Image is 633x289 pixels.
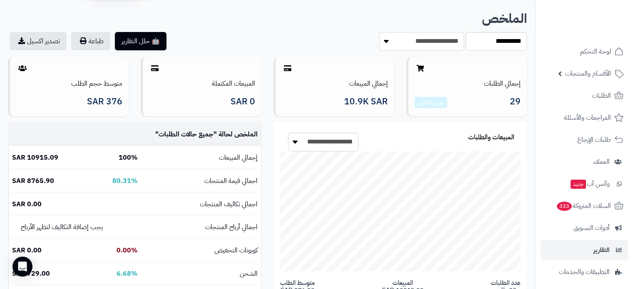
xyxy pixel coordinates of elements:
[541,262,628,282] a: التطبيقات والخدمات
[159,129,213,139] span: جميع حالات الطلبات
[349,79,388,89] a: إجمالي المبيعات
[541,108,628,128] a: المراجعات والأسئلة
[559,266,610,278] span: التطبيقات والخدمات
[87,97,122,106] span: 376 SAR
[141,239,261,262] td: كوبونات التخفيض
[577,134,611,146] span: طلبات الإرجاع
[212,79,255,89] a: المبيعات المكتملة
[141,193,261,216] td: اجمالي تكاليف المنتجات
[468,134,514,141] h3: المبيعات والطلبات
[71,79,122,89] a: متوسط حجم الطلب
[141,146,261,169] td: إجمالي المبيعات
[571,180,586,189] span: جديد
[117,269,138,279] b: 6.68%
[541,130,628,150] a: طلبات الإرجاع
[344,97,388,106] span: 10.9K SAR
[117,245,138,255] b: 0.00%
[21,222,103,232] small: يجب إضافة التكاليف لتظهر الأرباح
[12,153,58,163] b: 10915.09 SAR
[482,9,527,28] b: الملخص
[12,245,42,255] b: 0.00 SAR
[12,199,42,209] b: 0.00 SAR
[580,46,611,57] span: لوحة التحكم
[557,202,572,211] span: 333
[115,32,166,50] button: 🤖 حلل التقارير
[141,123,261,146] td: الملخص لحالة " "
[10,32,67,50] a: تصدير اكسيل
[565,68,611,79] span: الأقسام والمنتجات
[541,196,628,216] a: السلات المتروكة333
[541,152,628,172] a: العملاء
[576,20,625,38] img: logo-2.png
[541,42,628,62] a: لوحة التحكم
[119,153,138,163] b: 100%
[556,200,611,212] span: السلات المتروكة
[231,97,255,106] span: 0 SAR
[573,222,610,234] span: أدوات التسويق
[564,112,611,124] span: المراجعات والأسئلة
[141,216,261,239] td: اجمالي أرباح المنتجات
[417,98,444,107] a: عرض التقارير
[12,269,50,279] b: 729.00 SAR
[141,170,261,193] td: اجمالي قيمة المنتجات
[141,262,261,285] td: الشحن
[12,176,54,186] b: 8765.90 SAR
[541,218,628,238] a: أدوات التسويق
[592,90,611,101] span: الطلبات
[541,174,628,194] a: وآتس آبجديد
[593,156,610,168] span: العملاء
[541,240,628,260] a: التقارير
[570,178,610,190] span: وآتس آب
[71,32,110,50] button: طباعة
[484,79,521,89] a: إجمالي الطلبات
[541,86,628,106] a: الطلبات
[112,176,138,186] b: 80.31%
[593,244,610,256] span: التقارير
[12,257,32,277] div: Open Intercom Messenger
[510,97,521,109] span: 29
